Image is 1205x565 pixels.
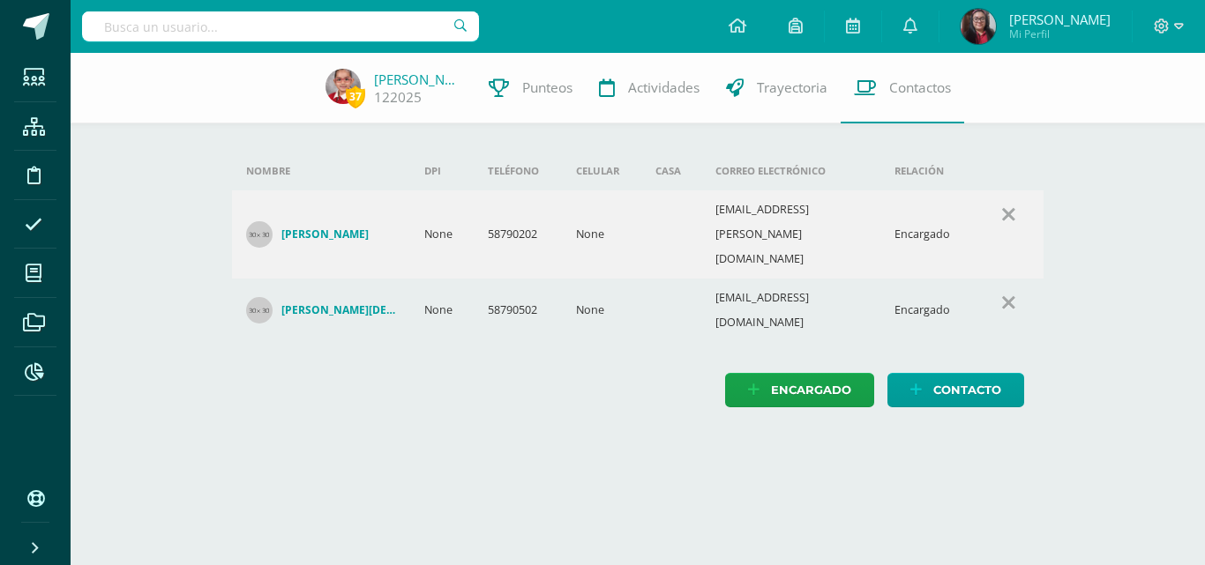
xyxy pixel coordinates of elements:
[880,279,974,342] td: Encargado
[281,303,397,317] h4: [PERSON_NAME][DEMOGRAPHIC_DATA]
[1009,26,1111,41] span: Mi Perfil
[933,374,1001,406] span: Contacto
[961,9,996,44] img: 4f1d20c8bafb3cbeaa424ebc61ec86ed.png
[880,152,974,190] th: Relación
[522,78,573,97] span: Punteos
[82,11,479,41] input: Busca un usuario...
[246,221,397,248] a: [PERSON_NAME]
[232,152,411,190] th: Nombre
[374,88,422,107] a: 122025
[410,190,473,279] td: None
[562,190,641,279] td: None
[713,53,841,123] a: Trayectoria
[880,190,974,279] td: Encargado
[701,152,880,190] th: Correo electrónico
[474,190,562,279] td: 58790202
[701,279,880,342] td: [EMAIL_ADDRESS][DOMAIN_NAME]
[374,71,462,88] a: [PERSON_NAME]
[562,279,641,342] td: None
[628,78,700,97] span: Actividades
[889,78,951,97] span: Contactos
[246,297,397,323] a: [PERSON_NAME][DEMOGRAPHIC_DATA]
[1009,11,1111,28] span: [PERSON_NAME]
[281,227,369,242] h4: [PERSON_NAME]
[586,53,713,123] a: Actividades
[410,152,473,190] th: DPI
[326,69,361,104] img: ce429a4c8bae363a32889fdc77576ea7.png
[841,53,964,123] a: Contactos
[475,53,586,123] a: Punteos
[641,152,701,190] th: Casa
[246,297,273,323] img: 30x30
[701,190,880,279] td: [EMAIL_ADDRESS][PERSON_NAME][DOMAIN_NAME]
[757,78,827,97] span: Trayectoria
[725,373,874,407] a: Encargado
[346,85,365,108] span: 37
[410,279,473,342] td: None
[887,373,1024,407] a: Contacto
[474,279,562,342] td: 58790502
[562,152,641,190] th: Celular
[771,374,851,406] span: Encargado
[246,221,273,248] img: 30x30
[474,152,562,190] th: Teléfono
